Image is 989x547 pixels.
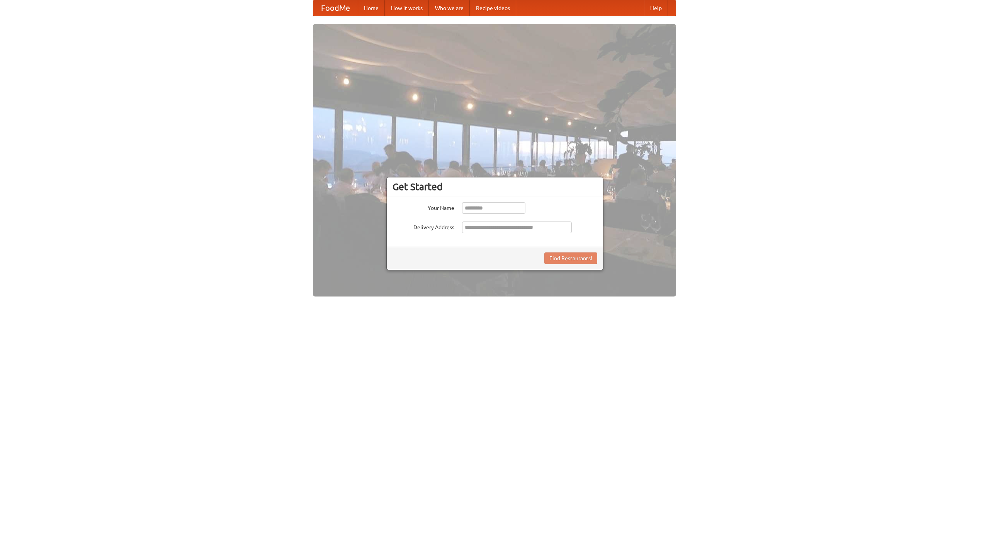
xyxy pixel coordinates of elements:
h3: Get Started [393,181,597,193]
a: How it works [385,0,429,16]
a: Recipe videos [470,0,516,16]
a: Home [358,0,385,16]
button: Find Restaurants! [544,252,597,264]
a: FoodMe [313,0,358,16]
a: Who we are [429,0,470,16]
label: Delivery Address [393,222,454,231]
label: Your Name [393,202,454,212]
a: Help [644,0,668,16]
